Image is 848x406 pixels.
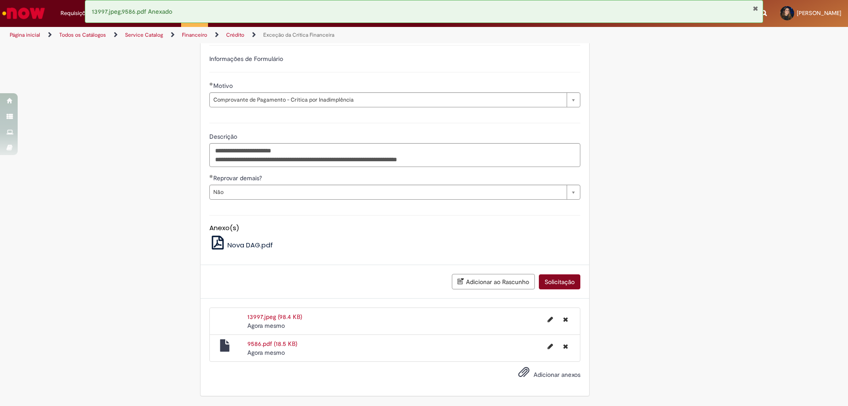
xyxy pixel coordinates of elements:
button: Excluir 9586.pdf [558,339,573,353]
h5: Anexo(s) [209,224,580,232]
span: Obrigatório Preenchido [209,175,213,178]
span: Agora mesmo [247,349,285,357]
button: Solicitação [539,274,580,289]
a: Nova DAG.pdf [209,240,273,250]
button: Adicionar anexos [516,364,532,384]
span: Agora mesmo [247,322,285,330]
span: Requisições [61,9,91,18]
span: Nova DAG.pdf [227,240,273,250]
time: 28/08/2025 17:25:31 [247,322,285,330]
a: Financeiro [182,31,207,38]
textarea: Descrição [209,143,580,167]
label: Informações de Formulário [209,55,283,63]
ul: Trilhas de página [7,27,559,43]
span: Reprovar demais? [213,174,264,182]
span: Não [213,185,562,199]
img: ServiceNow [1,4,46,22]
a: Service Catalog [125,31,163,38]
span: Obrigatório Preenchido [209,82,213,86]
a: Todos os Catálogos [59,31,106,38]
button: Editar nome de arquivo 9586.pdf [542,339,558,353]
a: Exceção da Crítica Financeira [263,31,334,38]
button: Adicionar ao Rascunho [452,274,535,289]
span: Motivo [213,82,235,90]
time: 28/08/2025 17:25:31 [247,349,285,357]
button: Excluir 13997.jpeg [558,312,573,326]
button: Fechar Notificação [753,5,758,12]
span: Comprovante de Pagamento - Crítica por Inadimplência [213,93,562,107]
span: [PERSON_NAME] [797,9,841,17]
span: Descrição [209,133,239,140]
span: Adicionar anexos [534,371,580,379]
button: Editar nome de arquivo 13997.jpeg [542,312,558,326]
a: Crédito [226,31,244,38]
a: Página inicial [10,31,40,38]
a: 9586.pdf (18.5 KB) [247,340,297,348]
span: 13997.jpeg,9586.pdf Anexado [92,8,172,15]
a: 13997.jpeg (98.4 KB) [247,313,302,321]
